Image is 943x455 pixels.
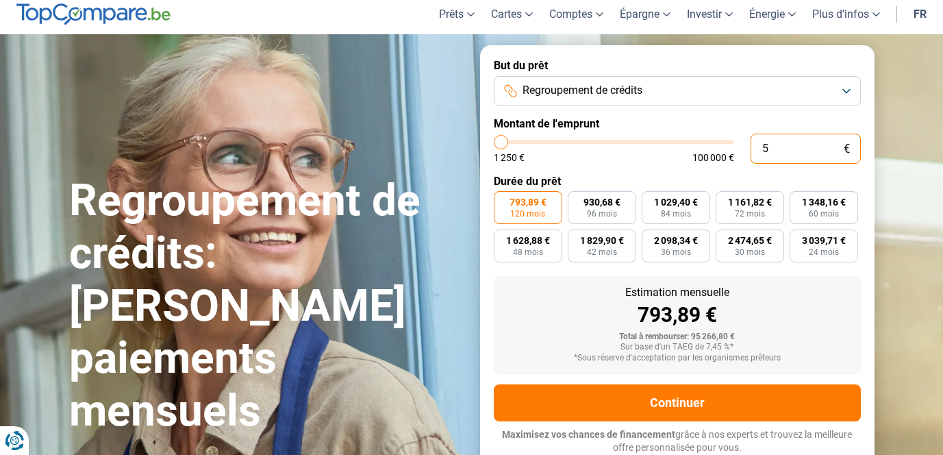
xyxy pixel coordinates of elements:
[661,248,691,256] span: 36 mois
[505,332,850,342] div: Total à rembourser: 95 266,80 €
[510,210,545,218] span: 120 mois
[494,428,861,455] p: grâce à nos experts et trouvez la meilleure offre personnalisée pour vous.
[505,287,850,298] div: Estimation mensuelle
[523,83,642,98] span: Regroupement de crédits
[802,197,846,207] span: 1 348,16 €
[692,153,734,162] span: 100 000 €
[506,236,550,245] span: 1 628,88 €
[735,248,765,256] span: 30 mois
[587,248,617,256] span: 42 mois
[513,248,543,256] span: 48 mois
[505,305,850,325] div: 793,89 €
[494,59,861,72] label: But du prêt
[654,197,698,207] span: 1 029,40 €
[505,354,850,363] div: *Sous réserve d'acceptation par les organismes prêteurs
[583,197,620,207] span: 930,68 €
[844,143,850,155] span: €
[809,248,839,256] span: 24 mois
[580,236,624,245] span: 1 829,90 €
[494,384,861,421] button: Continuer
[510,197,546,207] span: 793,89 €
[728,197,772,207] span: 1 161,82 €
[735,210,765,218] span: 72 mois
[494,117,861,130] label: Montant de l'emprunt
[505,343,850,352] div: Sur base d'un TAEG de 7,45 %*
[728,236,772,245] span: 2 474,65 €
[502,429,675,440] span: Maximisez vos chances de financement
[16,3,171,25] img: TopCompare
[69,175,464,438] h1: Regroupement de crédits: [PERSON_NAME] paiements mensuels
[654,236,698,245] span: 2 098,34 €
[661,210,691,218] span: 84 mois
[494,153,525,162] span: 1 250 €
[802,236,846,245] span: 3 039,71 €
[809,210,839,218] span: 60 mois
[494,175,861,188] label: Durée du prêt
[587,210,617,218] span: 96 mois
[494,76,861,106] button: Regroupement de crédits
